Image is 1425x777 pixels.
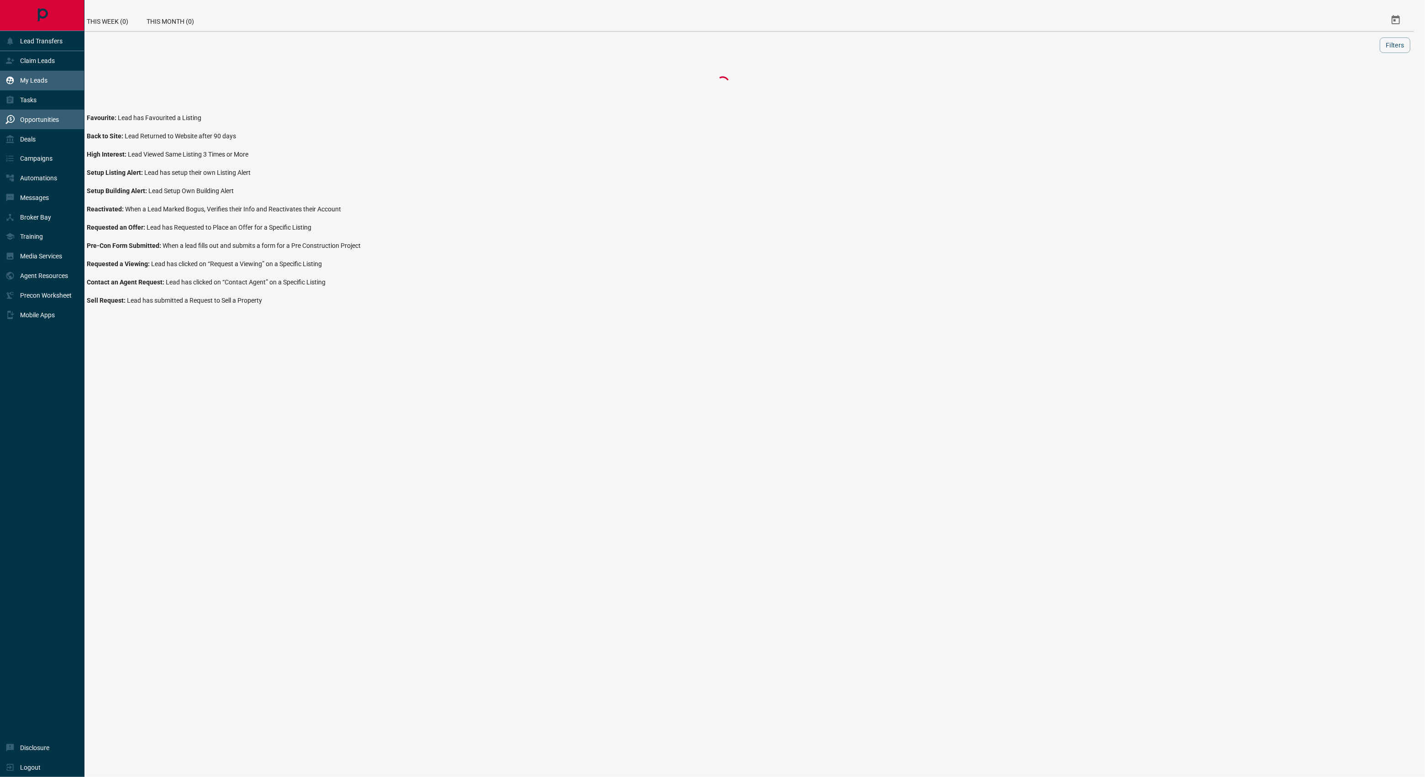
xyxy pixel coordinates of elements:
[87,151,128,158] span: High Interest
[677,74,768,92] div: Loading
[78,9,137,31] div: This Week (0)
[163,242,361,249] span: When a lead fills out and submits a form for a Pre Construction Project
[166,278,326,286] span: Lead has clicked on “Contact Agent” on a Specific Listing
[87,187,148,194] span: Setup Building Alert
[118,114,201,121] span: Lead has Favourited a Listing
[1380,37,1410,53] button: Filters
[87,297,127,304] span: Sell Request
[125,132,236,140] span: Lead Returned to Website after 90 days
[151,260,322,268] span: Lead has clicked on “Request a Viewing” on a Specific Listing
[87,169,144,176] span: Setup Listing Alert
[87,242,163,249] span: Pre-Con Form Submitted
[87,260,151,268] span: Requested a Viewing
[87,114,118,121] span: Favourite
[1385,9,1407,31] button: Select Date Range
[87,278,166,286] span: Contact an Agent Request
[128,151,248,158] span: Lead Viewed Same Listing 3 Times or More
[87,205,125,213] span: Reactivated
[137,9,203,31] div: This Month (0)
[125,205,341,213] span: When a Lead Marked Bogus, Verifies their Info and Reactivates their Account
[148,187,234,194] span: Lead Setup Own Building Alert
[87,224,147,231] span: Requested an Offer
[147,224,311,231] span: Lead has Requested to Place an Offer for a Specific Listing
[87,132,125,140] span: Back to Site
[127,297,262,304] span: Lead has submitted a Request to Sell a Property
[144,169,251,176] span: Lead has setup their own Listing Alert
